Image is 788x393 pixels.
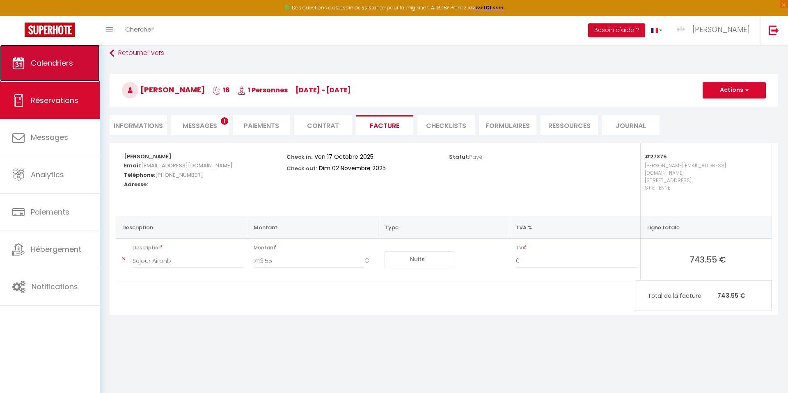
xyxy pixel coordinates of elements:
p: Check in: [286,151,312,161]
span: Messages [31,132,68,142]
strong: Téléphone: [124,171,155,179]
th: TVA % [509,217,641,238]
span: 743.55 € [647,254,768,265]
li: Facture [356,115,413,135]
span: Montant [254,242,375,254]
strong: Email: [124,162,141,169]
span: 16 [213,85,230,95]
a: Retourner vers [110,46,778,61]
p: [PERSON_NAME][EMAIL_ADDRESS][DOMAIN_NAME] [STREET_ADDRESS] ST ETIENNE [645,160,763,208]
span: Analytics [31,169,64,180]
span: Payé [469,153,483,161]
th: Ligne totale [640,217,772,238]
span: 1 [221,117,228,125]
li: Ressources [541,115,598,135]
li: FORMULAIRES [479,115,536,135]
strong: [PERSON_NAME] [124,153,172,160]
th: Montant [247,217,378,238]
img: logout [769,25,779,35]
a: ... [PERSON_NAME] [669,16,760,45]
li: Paiements [233,115,290,135]
span: Réservations [31,95,78,105]
span: [DATE] - [DATE] [295,85,351,95]
span: TVA [516,242,637,254]
span: [PERSON_NAME] [122,85,205,95]
span: Paiements [31,207,69,217]
img: Super Booking [25,23,75,37]
strong: #27375 [645,153,667,160]
th: Description [116,217,247,238]
p: 743.55 € [635,287,771,304]
th: Type [378,217,509,238]
a: Chercher [119,16,160,45]
p: Statut: [449,151,483,161]
span: Chercher [125,25,153,34]
span: [EMAIL_ADDRESS][DOMAIN_NAME] [141,160,233,171]
span: € [364,254,375,268]
span: Messages [183,121,217,130]
li: Journal [602,115,660,135]
span: Notifications [32,281,78,292]
span: Description [133,242,244,254]
li: CHECKLISTS [417,115,475,135]
span: [PHONE_NUMBER] [155,169,203,181]
li: Informations [110,115,167,135]
li: Contrat [294,115,352,135]
p: Check out: [286,163,317,172]
span: Total de la facture [648,291,717,300]
button: Besoin d'aide ? [588,23,645,37]
span: Calendriers [31,58,73,68]
img: ... [675,23,687,36]
button: Actions [703,82,766,98]
span: Hébergement [31,244,81,254]
span: [PERSON_NAME] [692,24,750,34]
span: 1 Personnes [238,85,288,95]
strong: Adresse: [124,181,148,188]
a: >>> ICI <<<< [475,4,504,11]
